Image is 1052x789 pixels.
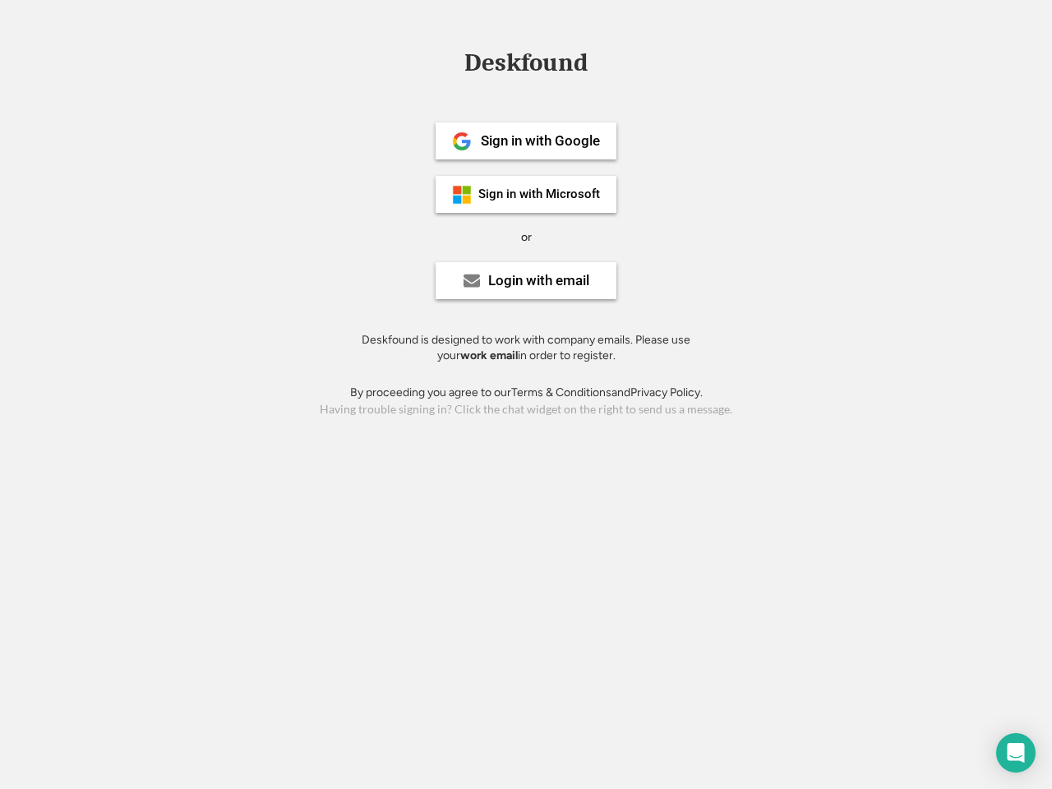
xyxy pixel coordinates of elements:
div: Deskfound [456,50,596,76]
strong: work email [460,348,518,362]
img: 1024px-Google__G__Logo.svg.png [452,131,472,151]
div: Open Intercom Messenger [996,733,1036,773]
div: Sign in with Google [481,134,600,148]
img: ms-symbollockup_mssymbol_19.png [452,185,472,205]
a: Privacy Policy. [630,385,703,399]
div: Sign in with Microsoft [478,188,600,201]
div: Login with email [488,274,589,288]
div: By proceeding you agree to our and [350,385,703,401]
div: or [521,229,532,246]
div: Deskfound is designed to work with company emails. Please use your in order to register. [341,332,711,364]
a: Terms & Conditions [511,385,611,399]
